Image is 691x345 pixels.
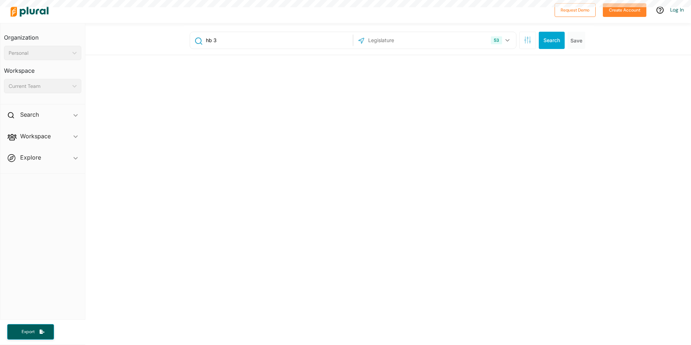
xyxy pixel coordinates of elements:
[539,32,565,49] button: Search
[20,111,39,118] h2: Search
[568,32,585,49] button: Save
[488,33,514,47] button: 53
[17,329,40,335] span: Export
[9,82,69,90] div: Current Team
[524,36,531,42] span: Search Filters
[9,49,69,57] div: Personal
[7,324,54,340] button: Export
[4,27,81,43] h3: Organization
[205,33,351,47] input: Enter keywords, bill # or legislator name
[603,3,646,17] button: Create Account
[555,6,596,13] a: Request Demo
[670,6,684,13] a: Log In
[555,3,596,17] button: Request Demo
[603,6,646,13] a: Create Account
[4,60,81,76] h3: Workspace
[491,36,502,44] div: 53
[367,33,444,47] input: Legislature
